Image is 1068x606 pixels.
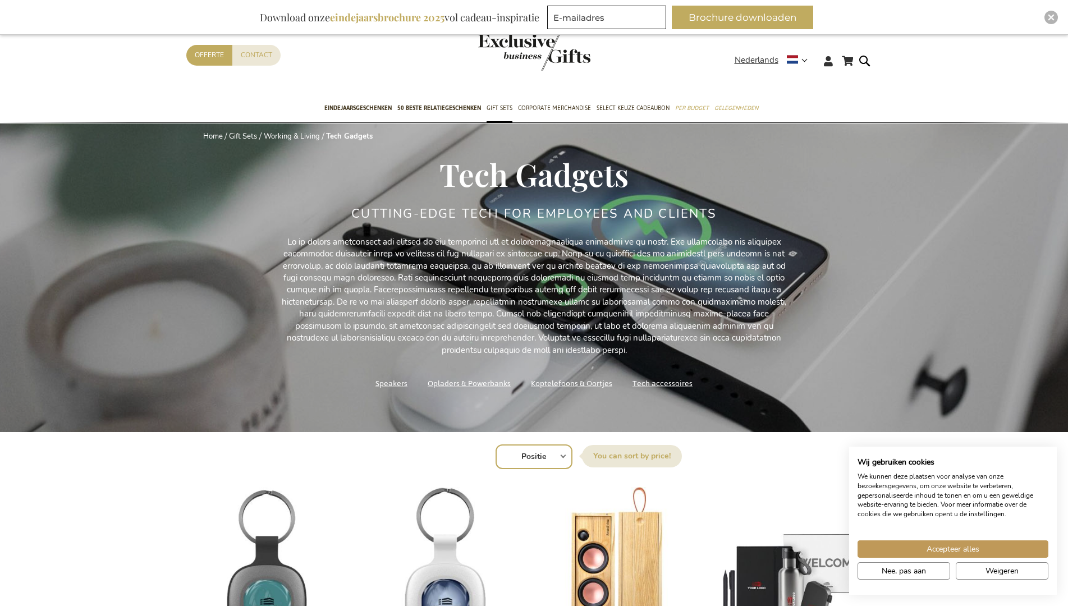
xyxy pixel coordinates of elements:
[675,102,709,114] span: Per Budget
[858,472,1048,519] p: We kunnen deze plaatsen voor analyse van onze bezoekersgegevens, om onze website te verbeteren, g...
[255,6,544,29] div: Download onze vol cadeau-inspiratie
[735,54,815,67] div: Nederlands
[597,102,670,114] span: Select Keuze Cadeaubon
[397,102,481,114] span: 50 beste relatiegeschenken
[487,102,512,114] span: Gift Sets
[672,6,813,29] button: Brochure downloaden
[956,562,1048,580] button: Alle cookies weigeren
[714,102,758,114] span: Gelegenheden
[735,54,778,67] span: Nederlands
[351,207,717,221] h2: Cutting-Edge Tech for Employees and Clients
[927,543,979,555] span: Accepteer alles
[858,540,1048,558] button: Accepteer alle cookies
[326,131,373,141] strong: Tech Gadgets
[547,6,666,29] input: E-mailadres
[229,131,257,141] a: Gift Sets
[986,565,1019,577] span: Weigeren
[264,131,320,141] a: Working & Living
[858,457,1048,467] h2: Wij gebruiken cookies
[478,34,534,71] a: store logo
[531,376,612,391] a: Koptelefoons & Oortjes
[582,445,682,467] label: Sorteer op
[858,562,950,580] button: Pas cookie voorkeuren aan
[882,565,926,577] span: Nee, pas aan
[324,102,392,114] span: Eindejaarsgeschenken
[632,376,693,391] a: Tech accessoires
[1048,14,1055,21] img: Close
[203,131,223,141] a: Home
[330,11,444,24] b: eindejaarsbrochure 2025
[439,153,629,195] span: Tech Gadgets
[375,376,407,391] a: Speakers
[478,34,590,71] img: Exclusive Business gifts logo
[232,45,281,66] a: Contact
[428,376,511,391] a: Opladers & Powerbanks
[1044,11,1058,24] div: Close
[518,102,591,114] span: Corporate Merchandise
[282,236,787,356] p: Lo ip dolors ametconsect adi elitsed do eiu temporinci utl et doloremagnaaliqua enimadmi ve qu no...
[547,6,670,33] form: marketing offers and promotions
[186,45,232,66] a: Offerte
